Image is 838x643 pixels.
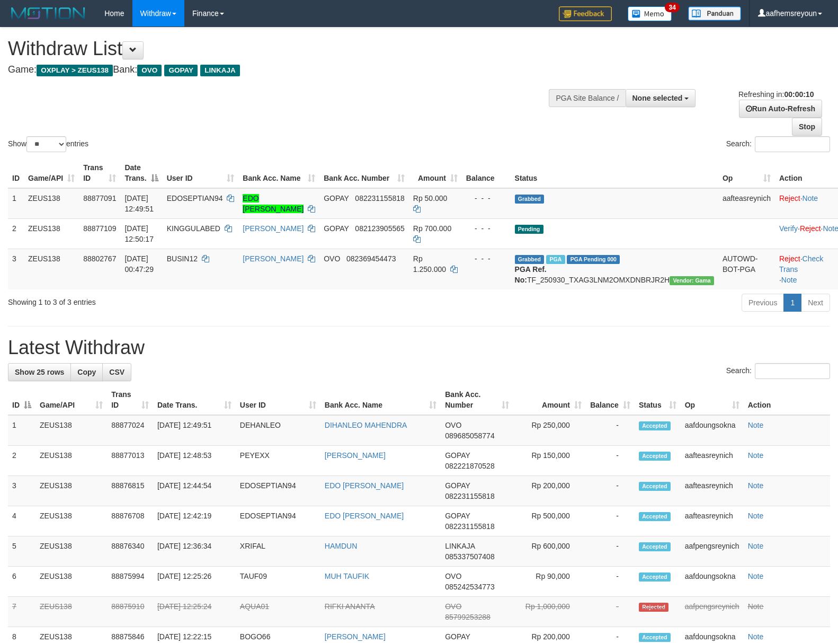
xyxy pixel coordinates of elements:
[236,506,320,536] td: EDOSEPTIAN94
[236,385,320,415] th: User ID: activate to sort column ascending
[726,136,830,152] label: Search:
[238,158,319,188] th: Bank Acc. Name: activate to sort column ascending
[346,254,396,263] span: Copy 082369454473 to clipboard
[635,385,681,415] th: Status: activate to sort column ascending
[549,89,625,107] div: PGA Site Balance /
[24,249,79,289] td: ZEUS138
[748,421,764,429] a: Note
[445,421,461,429] span: OVO
[8,567,35,597] td: 6
[445,522,494,531] span: Copy 082231155818 to clipboard
[107,415,153,446] td: 88877024
[324,224,349,233] span: GOPAY
[124,224,154,243] span: [DATE] 12:50:17
[325,421,407,429] a: DIHANLEO MAHENDRA
[466,193,506,204] div: - - -
[681,597,744,627] td: aafpengsreynich
[779,224,798,233] a: Verify
[153,385,236,415] th: Date Trans.: activate to sort column ascending
[783,294,801,312] a: 1
[445,613,491,621] span: Copy 85799253288 to clipboard
[8,38,548,59] h1: Withdraw List
[466,223,506,234] div: - - -
[586,446,635,476] td: -
[718,158,775,188] th: Op: activate to sort column ascending
[153,567,236,597] td: [DATE] 12:25:26
[748,481,764,490] a: Note
[167,224,220,233] span: KINGGULABED
[803,194,818,202] a: Note
[325,632,386,641] a: [PERSON_NAME]
[781,276,797,284] a: Note
[445,481,470,490] span: GOPAY
[200,65,240,76] span: LINKAJA
[107,385,153,415] th: Trans ID: activate to sort column ascending
[515,195,545,204] span: Grabbed
[718,249,775,289] td: AUTOWD-BOT-PGA
[748,602,764,611] a: Note
[681,536,744,567] td: aafpengsreynich
[35,597,107,627] td: ZEUS138
[236,415,320,446] td: DEHANLEO
[236,446,320,476] td: PEYEXX
[35,476,107,506] td: ZEUS138
[586,506,635,536] td: -
[8,337,830,358] h1: Latest Withdraw
[445,492,494,500] span: Copy 082231155818 to clipboard
[779,254,823,274] a: Check Trans
[8,506,35,536] td: 4
[466,253,506,264] div: - - -
[8,415,35,446] td: 1
[8,363,71,381] a: Show 25 rows
[445,583,494,591] span: Copy 085242534773 to clipboard
[107,567,153,597] td: 88875994
[755,363,830,379] input: Search:
[24,188,79,219] td: ZEUS138
[35,567,107,597] td: ZEUS138
[445,451,470,460] span: GOPAY
[153,476,236,506] td: [DATE] 12:44:54
[124,194,154,213] span: [DATE] 12:49:51
[167,194,223,202] span: EDOSEPTIAN94
[8,218,24,249] td: 2
[639,512,671,521] span: Accepted
[748,632,764,641] a: Note
[26,136,66,152] select: Showentries
[748,572,764,580] a: Note
[8,385,35,415] th: ID: activate to sort column descending
[681,567,744,597] td: aafdoungsokna
[163,158,239,188] th: User ID: activate to sort column ascending
[511,158,718,188] th: Status
[445,542,475,550] span: LINKAJA
[628,6,672,21] img: Button%20Memo.svg
[445,632,470,641] span: GOPAY
[413,194,448,202] span: Rp 50.000
[325,542,357,550] a: HAMDUN
[236,567,320,597] td: TAUF09
[639,421,671,430] span: Accepted
[511,249,718,289] td: TF_250930_TXAG3LNM2OMXDNBRJR2H
[8,293,341,307] div: Showing 1 to 3 of 3 entries
[513,476,586,506] td: Rp 200,000
[586,476,635,506] td: -
[325,512,404,520] a: EDO [PERSON_NAME]
[107,476,153,506] td: 88876815
[236,536,320,567] td: XRIFAL
[107,597,153,627] td: 88875910
[586,597,635,627] td: -
[8,158,24,188] th: ID
[755,136,830,152] input: Search:
[355,224,404,233] span: Copy 082123905565 to clipboard
[744,385,830,415] th: Action
[243,224,304,233] a: [PERSON_NAME]
[83,224,116,233] span: 88877109
[513,597,586,627] td: Rp 1,000,000
[681,385,744,415] th: Op: activate to sort column ascending
[445,602,461,611] span: OVO
[639,452,671,461] span: Accepted
[24,218,79,249] td: ZEUS138
[665,3,679,12] span: 34
[681,506,744,536] td: aafteasreynich
[441,385,513,415] th: Bank Acc. Number: activate to sort column ascending
[8,597,35,627] td: 7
